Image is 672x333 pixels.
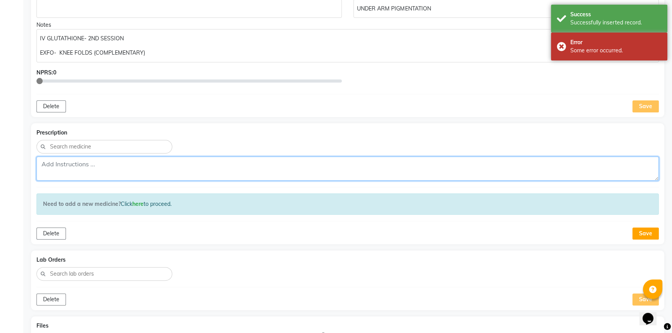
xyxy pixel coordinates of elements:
strong: Need to add a new medicine? [43,200,121,207]
div: Lab Orders [36,256,659,264]
input: Search medicine [49,142,168,151]
p: EXFO- KNEE FOLDS (COMPLEMENTARY) [40,49,655,57]
input: Search lab orders [49,269,168,278]
div: Files [36,322,659,330]
div: Click to proceed. [36,193,659,215]
div: Notes [36,21,659,29]
iframe: chat widget [639,302,664,325]
div: Rich Text Editor, main [36,29,659,62]
button: Delete [36,228,66,240]
button: Save [632,228,659,240]
div: NPRS: [36,69,342,77]
div: Success [570,10,662,19]
p: UNDER ARM PIGMENTATION [357,5,655,13]
button: Delete [36,293,66,305]
div: Some error occurred. [570,47,662,55]
button: Delete [36,100,66,112]
div: Prescription [36,129,659,137]
span: 0 [53,69,56,76]
div: Error [570,38,662,47]
div: Successfully inserted record. [570,19,662,27]
a: here [132,200,144,207]
p: IV GLUTATHIONE- 2ND SESSION [40,35,655,43]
